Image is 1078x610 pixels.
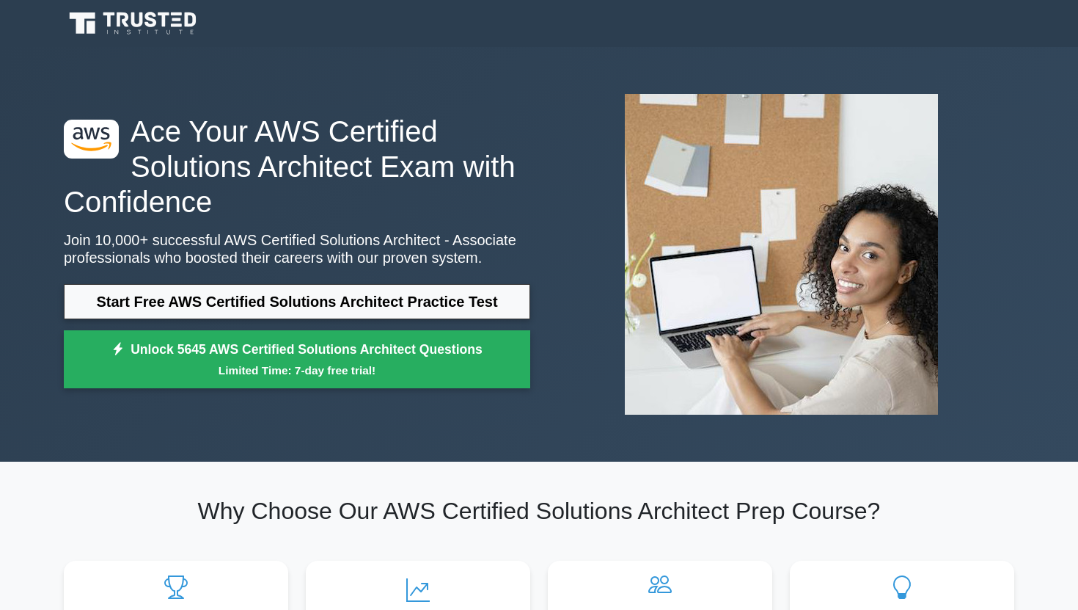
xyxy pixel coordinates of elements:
[64,231,530,266] p: Join 10,000+ successful AWS Certified Solutions Architect - Associate professionals who boosted t...
[64,497,1014,525] h2: Why Choose Our AWS Certified Solutions Architect Prep Course?
[64,284,530,319] a: Start Free AWS Certified Solutions Architect Practice Test
[64,114,530,219] h1: Ace Your AWS Certified Solutions Architect Exam with Confidence
[82,362,512,379] small: Limited Time: 7-day free trial!
[64,330,530,389] a: Unlock 5645 AWS Certified Solutions Architect QuestionsLimited Time: 7-day free trial!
